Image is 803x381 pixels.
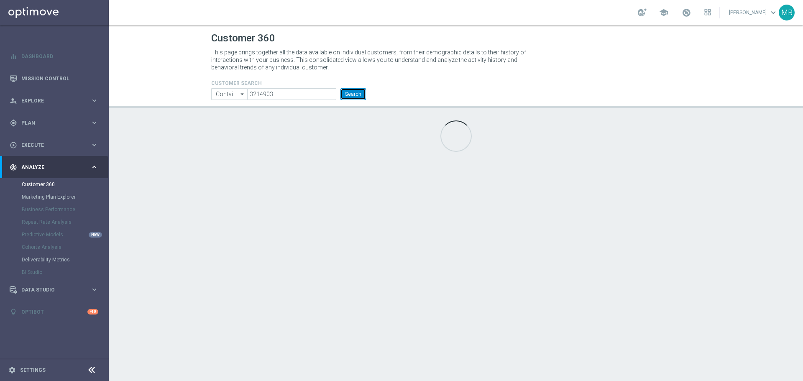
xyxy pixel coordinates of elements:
[22,181,87,188] a: Customer 360
[211,80,366,86] h4: CUSTOMER SEARCH
[9,286,99,293] button: Data Studio keyboard_arrow_right
[659,8,668,17] span: school
[21,287,90,292] span: Data Studio
[9,75,99,82] button: Mission Control
[21,143,90,148] span: Execute
[22,203,108,216] div: Business Performance
[10,119,90,127] div: Plan
[10,164,90,171] div: Analyze
[211,49,533,71] p: This page brings together all the data available on individual customers, from their demographic ...
[90,286,98,294] i: keyboard_arrow_right
[20,368,46,373] a: Settings
[10,67,98,89] div: Mission Control
[21,67,98,89] a: Mission Control
[9,142,99,148] button: play_circle_outline Execute keyboard_arrow_right
[10,308,17,316] i: lightbulb
[9,53,99,60] button: equalizer Dashboard
[21,120,90,125] span: Plan
[10,286,90,294] div: Data Studio
[10,97,90,105] div: Explore
[90,97,98,105] i: keyboard_arrow_right
[10,97,17,105] i: person_search
[211,32,701,44] h1: Customer 360
[22,178,108,191] div: Customer 360
[90,163,98,171] i: keyboard_arrow_right
[22,256,87,263] a: Deliverability Metrics
[728,6,779,19] a: [PERSON_NAME]keyboard_arrow_down
[9,164,99,171] button: track_changes Analyze keyboard_arrow_right
[22,191,108,203] div: Marketing Plan Explorer
[8,366,16,374] i: settings
[22,266,108,279] div: BI Studio
[22,228,108,241] div: Predictive Models
[10,164,17,171] i: track_changes
[340,88,366,100] button: Search
[22,194,87,200] a: Marketing Plan Explorer
[10,141,90,149] div: Execute
[22,216,108,228] div: Repeat Rate Analysis
[779,5,795,20] div: MB
[211,88,247,100] input: Contains
[22,253,108,266] div: Deliverability Metrics
[10,141,17,149] i: play_circle_outline
[87,309,98,315] div: +10
[247,88,336,100] input: Enter CID, Email, name or phone
[9,97,99,104] button: person_search Explore keyboard_arrow_right
[10,119,17,127] i: gps_fixed
[21,45,98,67] a: Dashboard
[21,98,90,103] span: Explore
[10,45,98,67] div: Dashboard
[769,8,778,17] span: keyboard_arrow_down
[9,120,99,126] button: gps_fixed Plan keyboard_arrow_right
[89,232,102,238] div: NEW
[90,119,98,127] i: keyboard_arrow_right
[22,241,108,253] div: Cohorts Analysis
[9,309,99,315] button: lightbulb Optibot +10
[21,301,87,323] a: Optibot
[90,141,98,149] i: keyboard_arrow_right
[21,165,90,170] span: Analyze
[10,53,17,60] i: equalizer
[10,301,98,323] div: Optibot
[238,89,247,100] i: arrow_drop_down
